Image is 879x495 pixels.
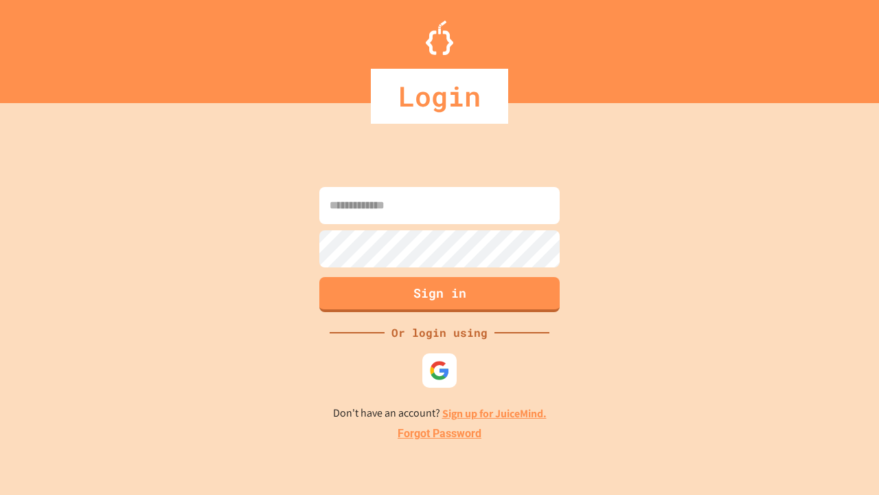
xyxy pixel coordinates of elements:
[429,360,450,381] img: google-icon.svg
[426,21,453,55] img: Logo.svg
[398,426,481,442] a: Forgot Password
[442,406,547,421] a: Sign up for JuiceMind.
[385,324,494,341] div: Or login using
[371,69,508,124] div: Login
[319,277,560,312] button: Sign in
[333,405,547,422] p: Don't have an account?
